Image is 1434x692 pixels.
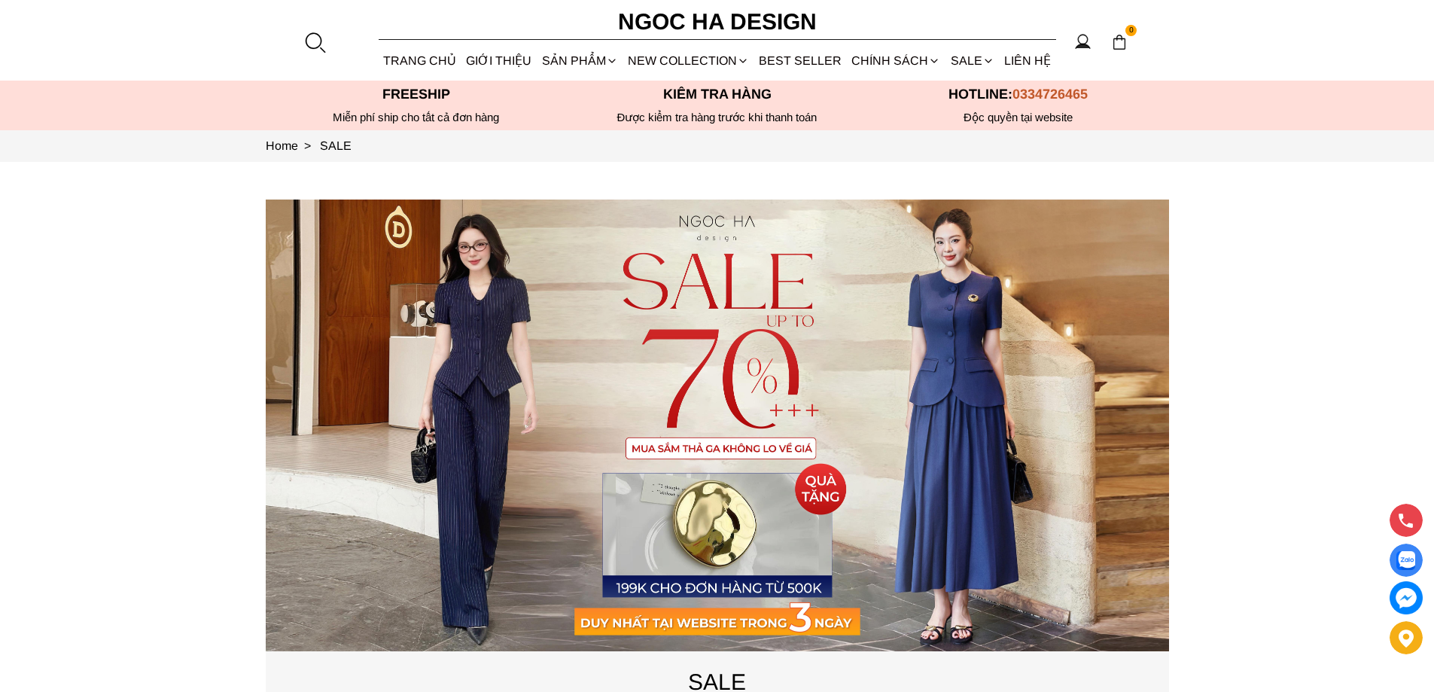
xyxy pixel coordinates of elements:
[1111,34,1128,50] img: img-CART-ICON-ksit0nf1
[1390,581,1423,614] a: messenger
[754,41,847,81] a: BEST SELLER
[945,41,999,81] a: SALE
[298,139,317,152] span: >
[461,41,537,81] a: GIỚI THIỆU
[1012,87,1088,102] span: 0334726465
[567,111,868,124] p: Được kiểm tra hàng trước khi thanh toán
[266,87,567,102] p: Freeship
[623,41,754,81] a: NEW COLLECTION
[1390,544,1423,577] a: Display image
[266,139,320,152] a: Link to Home
[868,111,1169,124] h6: Độc quyền tại website
[266,111,567,124] div: Miễn phí ship cho tất cả đơn hàng
[1125,25,1137,37] span: 0
[537,41,623,81] div: SẢN PHẨM
[379,41,461,81] a: TRANG CHỦ
[663,87,772,102] font: Kiểm tra hàng
[1396,551,1415,570] img: Display image
[604,4,830,40] a: Ngoc Ha Design
[847,41,945,81] div: Chính sách
[320,139,352,152] a: Link to SALE
[999,41,1055,81] a: LIÊN HỆ
[868,87,1169,102] p: Hotline:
